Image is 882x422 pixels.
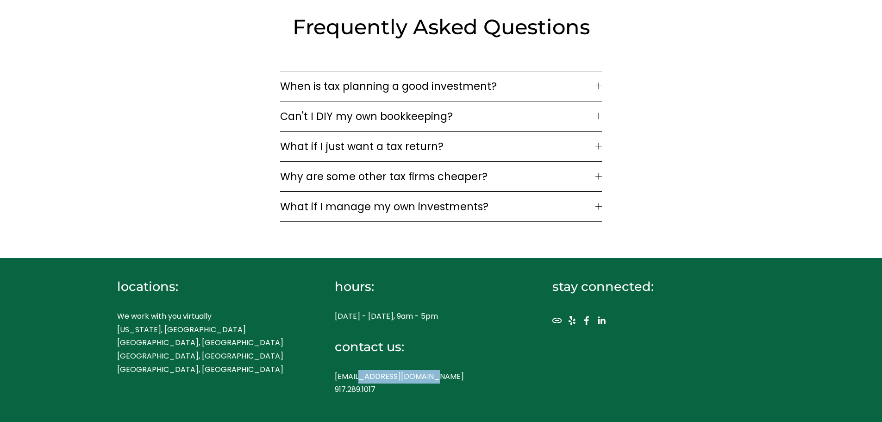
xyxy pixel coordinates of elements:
[117,310,302,377] p: We work with you virtually [US_STATE], [GEOGRAPHIC_DATA] [GEOGRAPHIC_DATA], [GEOGRAPHIC_DATA] [GE...
[335,370,520,397] p: [EMAIL_ADDRESS][DOMAIN_NAME] 917.289.1017
[280,101,601,131] button: Can't I DIY my own bookkeeping?
[335,278,520,295] h4: hours:
[552,278,738,295] h4: stay connected:
[597,316,606,325] a: LinkedIn
[280,78,595,94] span: When is tax planning a good investment?
[280,162,601,191] button: Why are some other tax firms cheaper?
[280,192,601,221] button: What if I manage my own investments?
[280,132,601,161] button: What if I just want a tax return?
[117,278,302,295] h4: locations:
[335,338,520,355] h4: contact us:
[335,310,520,323] p: [DATE] - [DATE], 9am - 5pm
[582,316,591,325] a: Facebook
[280,108,595,124] span: Can't I DIY my own bookkeeping?
[280,169,595,184] span: Why are some other tax firms cheaper?
[280,139,595,154] span: What if I just want a tax return?
[253,13,629,40] h2: Frequently Asked Questions
[280,199,595,214] span: What if I manage my own investments?
[567,316,576,325] a: Yelp
[280,71,601,101] button: When is tax planning a good investment?
[552,316,562,325] a: URL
